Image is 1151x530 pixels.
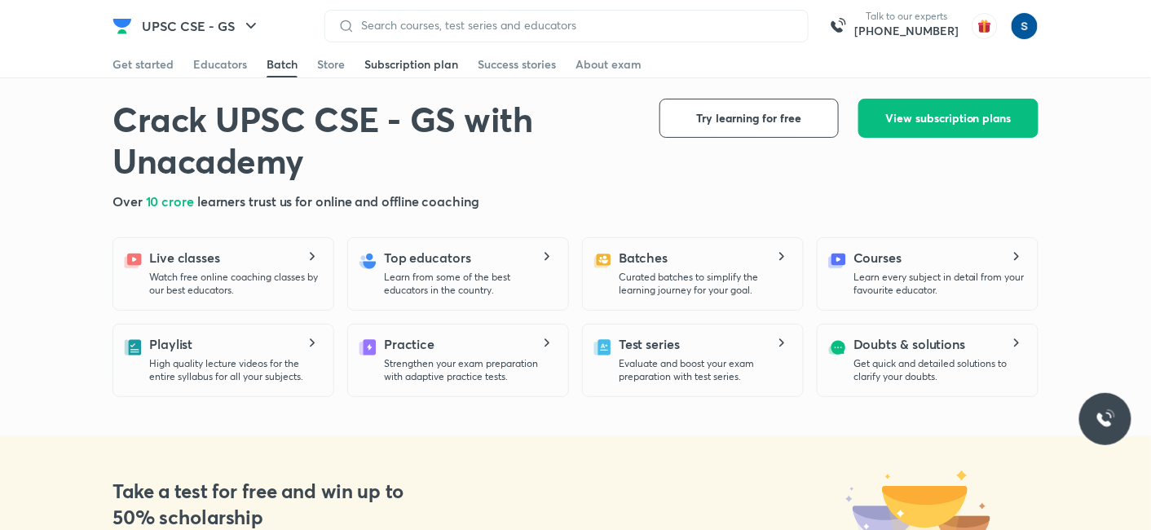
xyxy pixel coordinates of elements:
img: simran kumari [1011,12,1039,40]
a: Get started [112,51,174,77]
div: Subscription plan [364,56,458,73]
a: [PHONE_NUMBER] [854,23,959,39]
h5: Playlist [149,334,192,354]
a: Store [317,51,345,77]
div: Get started [112,56,174,73]
p: Learn every subject in detail from your favourite educator. [853,271,1025,297]
h5: Live classes [149,248,220,267]
button: View subscription plans [858,99,1039,138]
img: ttu [1096,409,1115,429]
h5: Top educators [384,248,471,267]
span: 10 crore [146,192,197,210]
p: Evaluate and boost your exam preparation with test series. [619,357,790,383]
h5: Practice [384,334,434,354]
img: avatar [972,13,998,39]
img: call-us [822,10,854,42]
span: Over [112,192,146,210]
p: Learn from some of the best educators in the country. [384,271,555,297]
div: Store [317,56,345,73]
a: Educators [193,51,247,77]
div: Educators [193,56,247,73]
input: Search courses, test series and educators [355,19,795,32]
div: Batch [267,56,298,73]
div: Success stories [478,56,556,73]
h5: Doubts & solutions [853,334,966,354]
a: Subscription plan [364,51,458,77]
button: UPSC CSE - GS [132,10,271,42]
img: Company Logo [112,16,132,36]
p: Talk to our experts [854,10,959,23]
h5: Test series [619,334,680,354]
button: Try learning for free [659,99,839,138]
p: Watch free online coaching classes by our best educators. [149,271,320,297]
span: learners trust us for online and offline coaching [197,192,479,210]
h3: Take a test for free and win up to 50% scholarship [112,478,418,530]
h5: Courses [853,248,902,267]
a: Batch [267,51,298,77]
div: About exam [575,56,642,73]
h1: Crack UPSC CSE - GS with Unacademy [112,99,633,182]
p: High quality lecture videos for the entire syllabus for all your subjects. [149,357,320,383]
p: Strengthen your exam preparation with adaptive practice tests. [384,357,555,383]
p: Get quick and detailed solutions to clarify your doubts. [853,357,1025,383]
p: Curated batches to simplify the learning journey for your goal. [619,271,790,297]
span: Try learning for free [697,110,802,126]
h5: Batches [619,248,668,267]
a: About exam [575,51,642,77]
a: Success stories [478,51,556,77]
span: View subscription plans [885,110,1012,126]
